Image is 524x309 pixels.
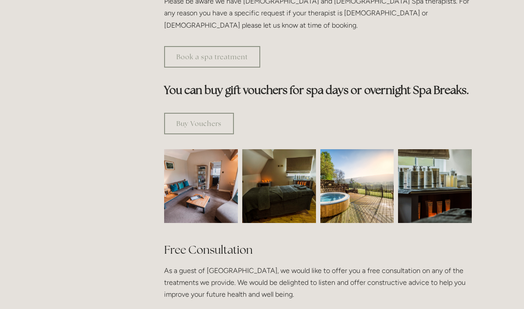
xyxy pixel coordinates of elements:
[164,46,260,68] a: Book a spa treatment
[224,149,334,223] img: Spa room, Losehill House Hotel and Spa
[164,83,469,97] strong: You can buy gift vouchers for spa days or overnight Spa Breaks.
[164,113,234,134] a: Buy Vouchers
[320,149,394,223] img: Outdoor jacuzzi with a view of the Peak District, Losehill House Hotel and Spa
[164,242,472,258] h2: Free Consultation
[164,265,472,301] p: As a guest of [GEOGRAPHIC_DATA], we would like to offer you a free consultation on any of the tre...
[146,149,256,223] img: Waiting room, spa room, Losehill House Hotel and Spa
[380,149,490,223] img: Body creams in the spa room, Losehill House Hotel and Spa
